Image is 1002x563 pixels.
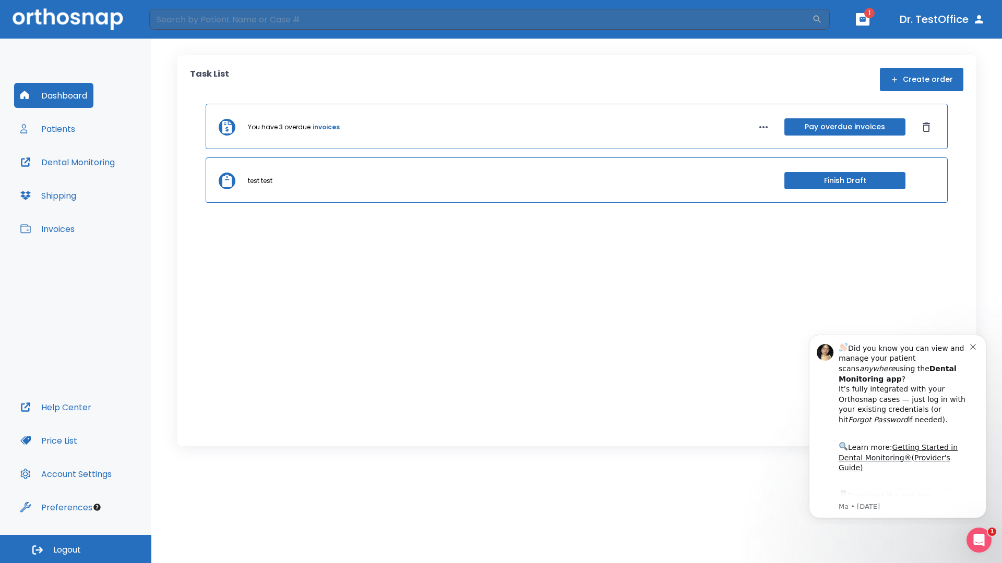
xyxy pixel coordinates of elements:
[784,172,905,189] button: Finish Draft
[784,118,905,136] button: Pay overdue invoices
[45,166,138,185] a: App Store
[14,461,118,486] button: Account Settings
[14,495,99,520] button: Preferences
[45,164,177,217] div: Download the app: | ​ Let us know if you need help getting started!
[13,8,123,30] img: Orthosnap
[53,544,81,556] span: Logout
[864,8,875,18] span: 1
[14,183,82,208] button: Shipping
[918,119,935,136] button: Dismiss
[313,123,340,132] a: invoices
[14,116,81,141] button: Patients
[14,395,98,420] button: Help Center
[14,216,81,241] button: Invoices
[149,9,812,30] input: Search by Patient Name or Case #
[793,325,1002,524] iframe: Intercom notifications message
[248,123,311,132] p: You have 3 overdue
[967,528,992,553] iframe: Intercom live chat
[880,68,963,91] button: Create order
[988,528,996,536] span: 1
[177,16,185,25] button: Dismiss notification
[92,503,102,512] div: Tooltip anchor
[896,10,989,29] button: Dr. TestOffice
[45,177,177,186] p: Message from Ma, sent 6w ago
[190,68,229,91] p: Task List
[248,176,272,186] p: test test
[14,150,121,175] button: Dental Monitoring
[14,83,93,108] button: Dashboard
[14,428,83,453] button: Price List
